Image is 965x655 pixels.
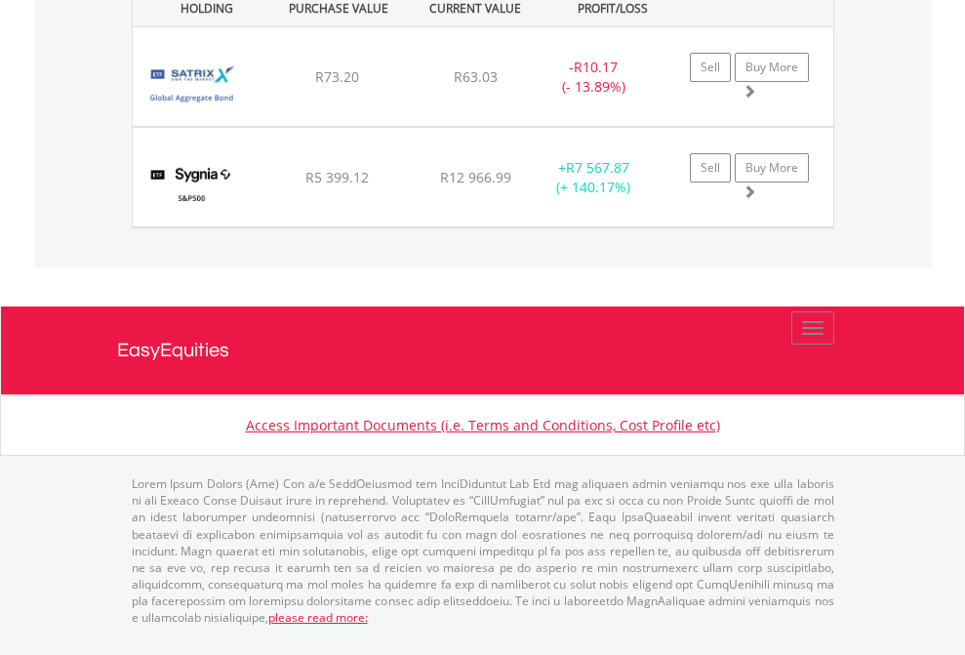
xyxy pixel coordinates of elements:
[132,475,834,626] p: Lorem Ipsum Dolors (Ame) Con a/e SeddOeiusmod tem InciDiduntut Lab Etd mag aliquaen admin veniamq...
[440,168,511,186] span: R12 966.99
[268,609,368,626] a: please read more:
[533,158,655,197] div: + (+ 140.17%)
[305,168,369,186] span: R5 399.12
[454,67,498,86] span: R63.03
[142,52,241,121] img: TFSA.STXGBD.png
[246,416,720,434] a: Access Important Documents (i.e. Terms and Conditions, Cost Profile etc)
[690,153,731,183] a: Sell
[690,53,731,82] a: Sell
[735,153,809,183] a: Buy More
[315,67,359,86] span: R73.20
[142,152,241,222] img: TFSA.SYG500.png
[566,158,629,177] span: R7 567.87
[533,58,655,97] div: - (- 13.89%)
[574,58,618,76] span: R10.17
[117,307,849,394] a: EasyEquities
[735,53,809,82] a: Buy More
